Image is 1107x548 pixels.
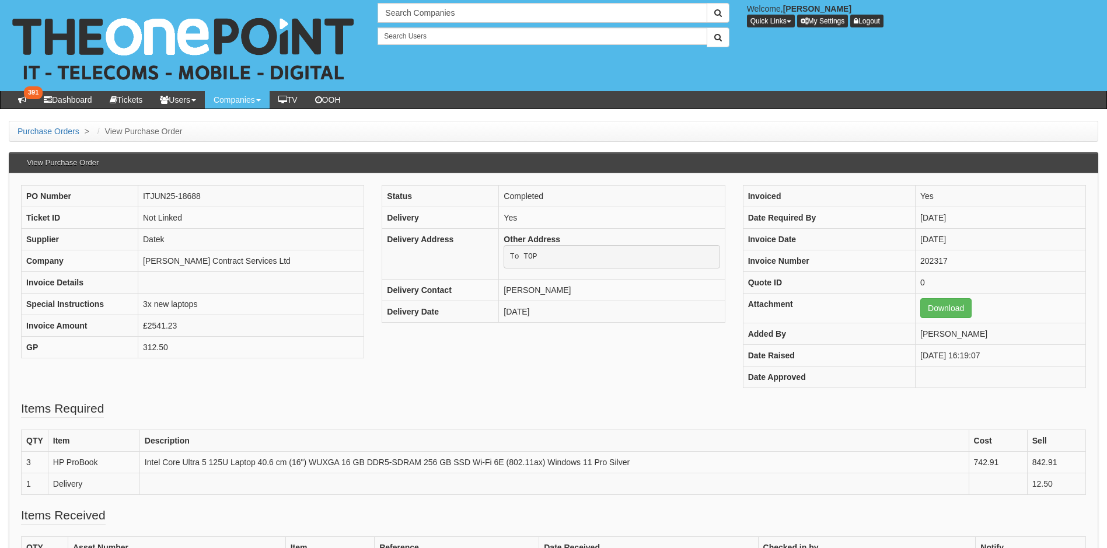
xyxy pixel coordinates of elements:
[270,91,306,109] a: TV
[138,294,364,315] td: 3x new laptops
[378,3,707,23] input: Search Companies
[35,91,101,109] a: Dashboard
[138,229,364,250] td: Datek
[499,301,725,322] td: [DATE]
[48,452,139,473] td: HP ProBook
[916,207,1086,229] td: [DATE]
[306,91,350,109] a: OOH
[969,452,1027,473] td: 742.91
[504,245,720,268] pre: To TOP
[22,473,48,495] td: 1
[920,298,972,318] a: Download
[916,323,1086,345] td: [PERSON_NAME]
[743,207,915,229] th: Date Required By
[22,272,138,294] th: Invoice Details
[138,337,364,358] td: 312.50
[95,125,183,137] li: View Purchase Order
[1027,452,1085,473] td: 842.91
[499,186,725,207] td: Completed
[382,229,499,280] th: Delivery Address
[499,207,725,229] td: Yes
[22,315,138,337] th: Invoice Amount
[22,250,138,272] th: Company
[743,294,915,323] th: Attachment
[22,186,138,207] th: PO Number
[24,86,43,99] span: 391
[22,337,138,358] th: GP
[382,207,499,229] th: Delivery
[21,153,104,173] h3: View Purchase Order
[738,3,1107,27] div: Welcome,
[969,430,1027,452] th: Cost
[743,323,915,345] th: Added By
[783,4,851,13] b: [PERSON_NAME]
[22,452,48,473] td: 3
[1027,473,1085,495] td: 12.50
[747,15,795,27] button: Quick Links
[48,473,139,495] td: Delivery
[1027,430,1085,452] th: Sell
[743,272,915,294] th: Quote ID
[101,91,152,109] a: Tickets
[22,207,138,229] th: Ticket ID
[382,279,499,301] th: Delivery Contact
[382,301,499,322] th: Delivery Date
[22,430,48,452] th: QTY
[18,127,79,136] a: Purchase Orders
[499,279,725,301] td: [PERSON_NAME]
[138,250,364,272] td: [PERSON_NAME] Contract Services Ltd
[743,250,915,272] th: Invoice Number
[743,229,915,250] th: Invoice Date
[138,315,364,337] td: £2541.23
[21,507,106,525] legend: Items Received
[743,345,915,367] th: Date Raised
[916,345,1086,367] td: [DATE] 16:19:07
[22,229,138,250] th: Supplier
[82,127,92,136] span: >
[138,207,364,229] td: Not Linked
[916,250,1086,272] td: 202317
[378,27,707,45] input: Search Users
[743,186,915,207] th: Invoiced
[504,235,560,244] b: Other Address
[139,452,969,473] td: Intel Core Ultra 5 125U Laptop 40.6 cm (16") WUXGA 16 GB DDR5-SDRAM 256 GB SSD Wi-Fi 6E (802.11ax...
[22,294,138,315] th: Special Instructions
[743,367,915,388] th: Date Approved
[138,186,364,207] td: ITJUN25-18688
[205,91,270,109] a: Companies
[916,229,1086,250] td: [DATE]
[48,430,139,452] th: Item
[382,186,499,207] th: Status
[797,15,848,27] a: My Settings
[21,400,104,418] legend: Items Required
[850,15,883,27] a: Logout
[916,272,1086,294] td: 0
[139,430,969,452] th: Description
[151,91,205,109] a: Users
[916,186,1086,207] td: Yes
